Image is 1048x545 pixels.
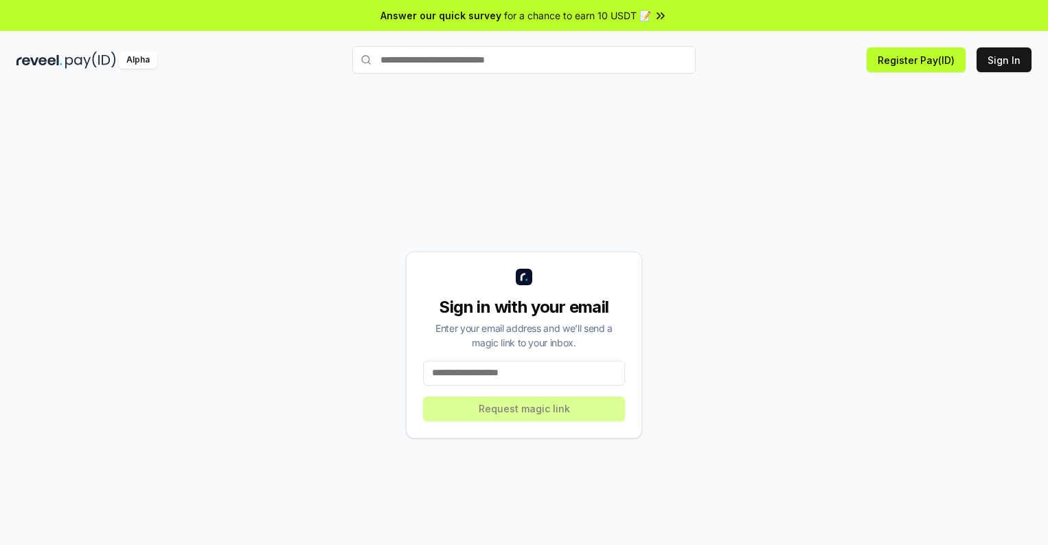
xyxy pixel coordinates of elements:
div: Enter your email address and we’ll send a magic link to your inbox. [423,321,625,350]
img: pay_id [65,52,116,69]
img: reveel_dark [16,52,62,69]
button: Register Pay(ID) [867,47,966,72]
div: Sign in with your email [423,296,625,318]
span: for a chance to earn 10 USDT 📝 [504,8,651,23]
img: logo_small [516,269,532,285]
button: Sign In [977,47,1032,72]
div: Alpha [119,52,157,69]
span: Answer our quick survey [380,8,501,23]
